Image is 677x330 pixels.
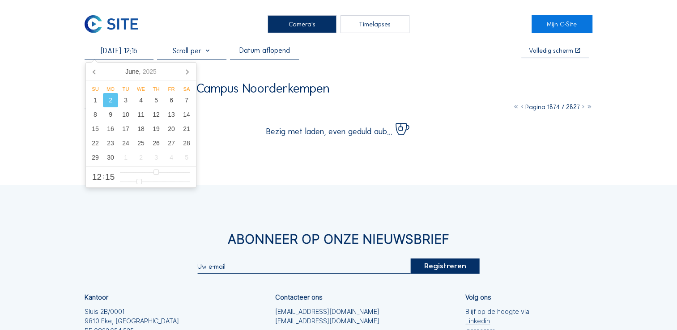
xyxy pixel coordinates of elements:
div: 11 [133,107,149,122]
div: 21 [179,122,194,136]
div: Camera 1 [85,101,154,110]
div: 23 [103,136,118,150]
div: 2 [103,93,118,107]
input: Zoek op datum 󰅀 [85,47,153,55]
span: 15 [105,173,115,181]
a: Linkedin [465,316,529,326]
div: 4 [133,93,149,107]
div: Fr [164,86,179,92]
div: We [133,86,149,92]
div: 6 [164,93,179,107]
div: 1 [88,93,103,107]
div: Su [88,86,103,92]
div: 25 [133,136,149,150]
div: 2 [133,150,149,165]
div: 18 [133,122,149,136]
div: Altez / Hoogstraten Campus Noorderkempen [85,82,329,95]
div: Volledig scherm [529,47,573,54]
div: Timelapses [341,15,409,33]
div: 5 [149,93,164,107]
div: 13 [164,107,179,122]
div: 20 [164,122,179,136]
div: 3 [149,150,164,165]
div: 26 [149,136,164,150]
div: 4 [164,150,179,165]
input: Uw e-mail [197,262,411,271]
div: 17 [118,122,133,136]
span: 12 [92,173,102,181]
div: 10 [118,107,133,122]
div: 19 [149,122,164,136]
div: 12 [149,107,164,122]
div: Contacteer ons [275,294,323,300]
a: [EMAIL_ADDRESS][DOMAIN_NAME] [275,307,379,317]
div: 28 [179,136,194,150]
div: June, [122,64,160,79]
div: 27 [164,136,179,150]
div: Tu [118,86,133,92]
img: C-SITE Logo [85,15,138,33]
div: Datum aflopend [230,47,299,59]
div: 3 [118,93,133,107]
div: 29 [88,150,103,165]
a: Mijn C-Site [532,15,592,33]
div: Camera's [268,15,336,33]
span: Bezig met laden, even geduld aub... [266,127,392,136]
a: C-SITE Logo [85,15,145,33]
span: Pagina 1874 / 2827 [525,103,580,111]
div: 22 [88,136,103,150]
div: 15 [88,122,103,136]
div: Datum aflopend [239,47,290,61]
div: Sa [179,86,194,92]
a: [EMAIL_ADDRESS][DOMAIN_NAME] [275,316,379,326]
div: 1 [118,150,133,165]
div: 7 [179,93,194,107]
div: 16 [103,122,118,136]
div: Registreren [411,258,480,274]
span: : [102,173,104,179]
div: 9 [103,107,118,122]
div: 8 [88,107,103,122]
div: 30 [103,150,118,165]
div: 5 [179,150,194,165]
div: 14 [179,107,194,122]
i: 2025 [143,68,157,75]
div: Th [149,86,164,92]
div: Abonneer op onze nieuwsbrief [85,233,592,246]
div: Volg ons [465,294,491,300]
div: 24 [118,136,133,150]
div: Mo [103,86,118,92]
div: Kantoor [85,294,108,300]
